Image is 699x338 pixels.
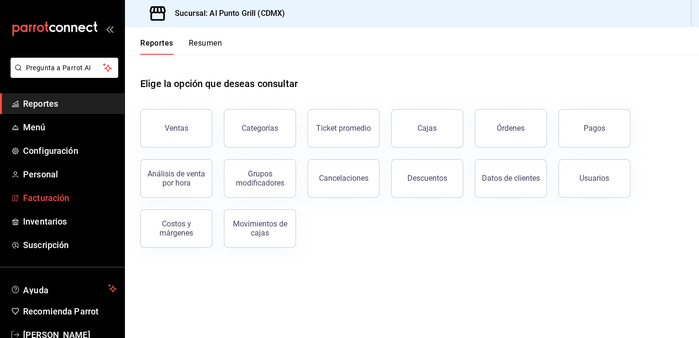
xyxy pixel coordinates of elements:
span: Reportes [23,97,117,110]
span: Facturación [23,191,117,204]
button: Reportes [140,38,173,55]
button: Usuarios [558,159,630,198]
button: Pagos [558,109,630,148]
button: Cancelaciones [307,159,380,198]
span: Pregunta a Parrot AI [26,63,103,73]
button: Resumen [189,38,222,55]
span: Inventarios [23,215,117,228]
div: Pagos [584,124,605,133]
span: Menú [23,121,117,134]
div: Usuarios [579,174,609,183]
button: Categorías [224,109,296,148]
button: Movimientos de cajas [224,209,296,248]
button: Descuentos [391,159,463,198]
h1: Elige la opción que deseas consultar [140,76,298,91]
div: Datos de clientes [482,174,540,183]
div: Movimientos de cajas [230,219,290,238]
div: Cajas [417,124,437,133]
div: Análisis de venta por hora [147,169,206,188]
div: Grupos modificadores [230,169,290,188]
h3: Sucursal: Al Punto Grill (CDMX) [167,8,285,19]
button: Cajas [391,109,463,148]
span: Personal [23,168,117,181]
button: Análisis de venta por hora [140,159,212,198]
div: Descuentos [407,174,447,183]
button: Pregunta a Parrot AI [11,58,118,78]
button: Ticket promedio [307,109,380,148]
button: open_drawer_menu [106,25,113,33]
div: Ventas [165,124,188,133]
div: navigation tabs [140,38,222,55]
span: Configuración [23,144,117,157]
button: Costos y márgenes [140,209,212,248]
div: Órdenes [497,124,525,133]
span: Ayuda [23,283,104,294]
div: Ticket promedio [316,124,371,133]
div: Costos y márgenes [147,219,206,238]
span: Suscripción [23,238,117,251]
button: Órdenes [475,109,547,148]
button: Ventas [140,109,212,148]
div: Cancelaciones [319,174,368,183]
button: Grupos modificadores [224,159,296,198]
span: Recomienda Parrot [23,305,117,318]
div: Categorías [242,124,278,133]
button: Datos de clientes [475,159,547,198]
a: Pregunta a Parrot AI [7,70,118,80]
